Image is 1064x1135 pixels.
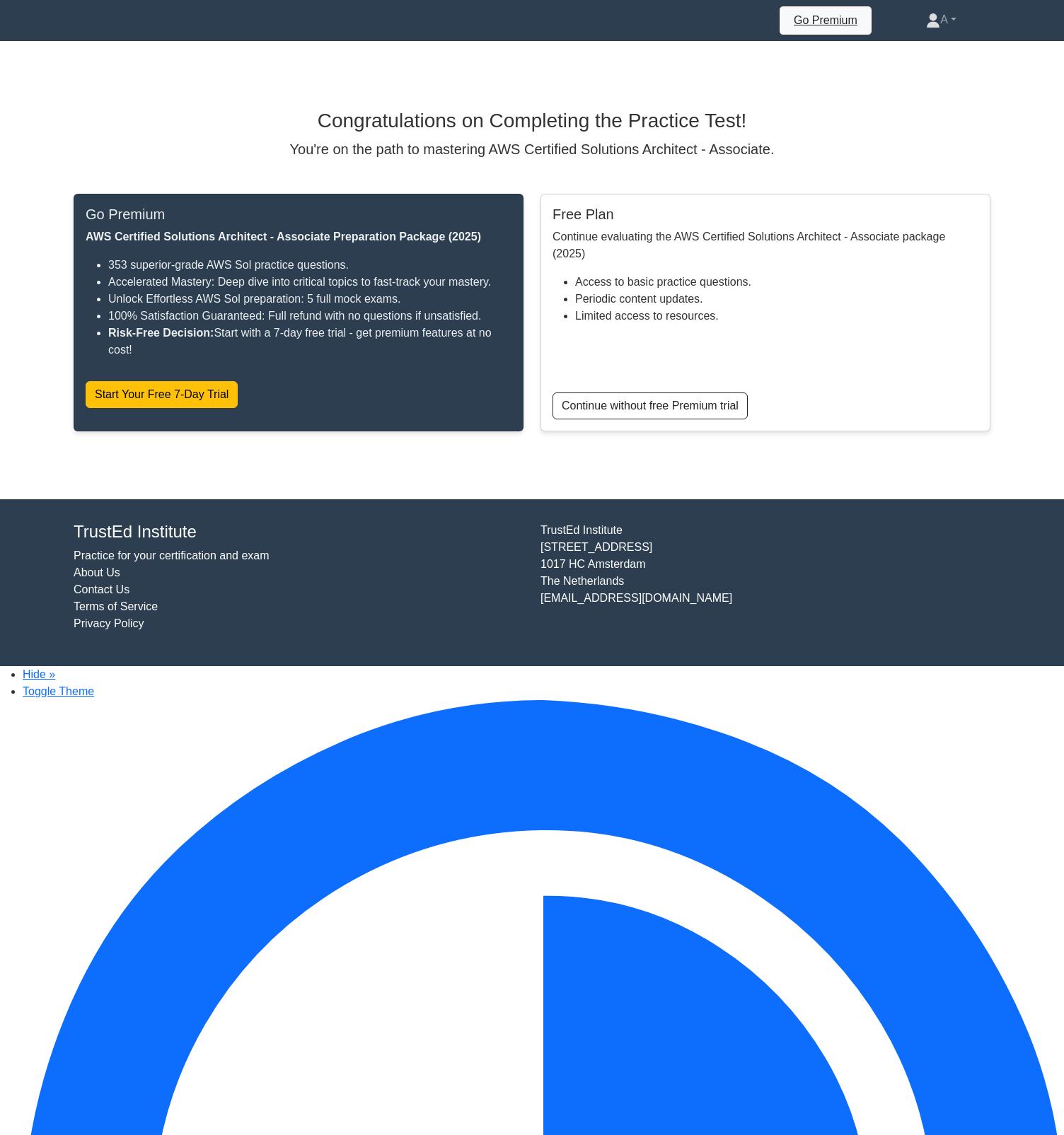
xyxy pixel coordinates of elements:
a: Contact Us [74,583,129,595]
h4: TrustEd Institute [74,522,524,542]
a: Terms of Service [74,600,158,612]
a: A [892,6,990,34]
div: TrustEd Institute [STREET_ADDRESS] 1017 HC Amsterdam The Netherlands [EMAIL_ADDRESS][DOMAIN_NAME] [532,522,999,644]
a: Go Premium [785,11,866,29]
a: Practice for your certification and exam [74,549,270,561]
a: Start Your Free 7-Day Trial [86,381,238,408]
a: Continue without free Premium trial [553,392,748,419]
a: Hide » [23,668,55,680]
a: About Us [74,566,120,578]
a: Privacy Policy [74,617,144,629]
p: You're on the path to mastering AWS Certified Solutions Architect - Associate. [74,139,990,160]
h3: Congratulations on Completing the Practice Test! [74,109,990,133]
